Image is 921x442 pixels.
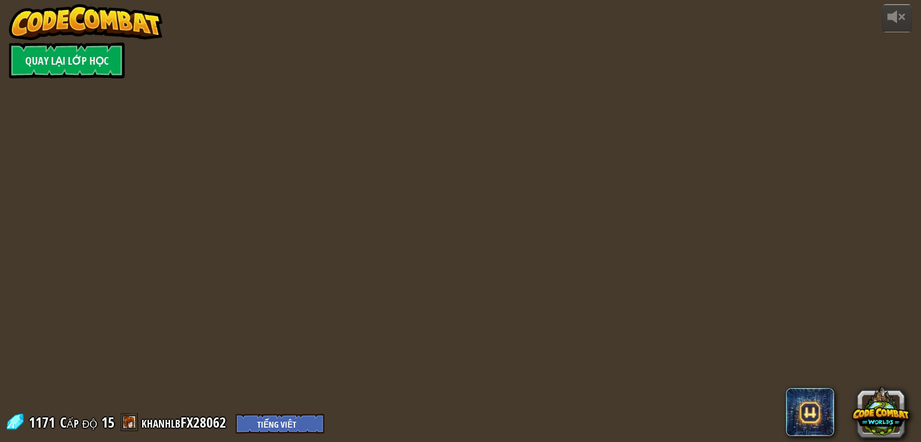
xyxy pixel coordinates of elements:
button: Tùy chỉnh âm lượng [882,4,912,32]
img: CodeCombat - Learn how to code by playing a game [9,4,162,40]
span: CodeCombat AI HackStack [786,388,834,436]
a: Quay lại Lớp Học [9,43,125,78]
button: CodeCombat Worlds on Roblox [852,383,910,440]
a: khanhlbFX28062 [142,413,230,432]
span: 15 [101,413,115,432]
span: Cấp độ [60,413,97,432]
span: 1171 [29,413,59,432]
